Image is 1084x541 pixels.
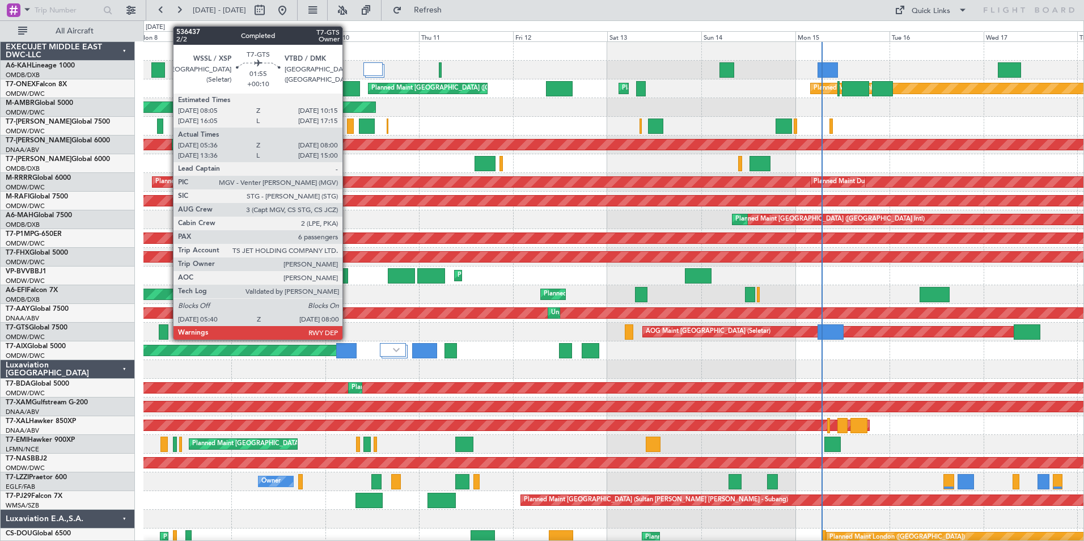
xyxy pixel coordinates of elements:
[6,287,58,294] a: A6-EFIFalcon 7X
[6,81,36,88] span: T7-ONEX
[6,418,76,425] a: T7-XALHawker 850XP
[735,211,925,228] div: Planned Maint [GEOGRAPHIC_DATA] ([GEOGRAPHIC_DATA] Intl)
[6,231,62,238] a: T7-P1MPG-650ER
[6,164,40,173] a: OMDB/DXB
[404,6,452,14] span: Refresh
[6,146,39,154] a: DNAA/ABV
[6,62,75,69] a: A6-KAHLineage 1000
[6,343,66,350] a: T7-AIXGlobal 5000
[29,27,120,35] span: All Aircraft
[6,493,31,500] span: T7-PJ29
[6,183,45,192] a: OMDW/DWC
[6,100,73,107] a: M-AMBRGlobal 5000
[6,231,34,238] span: T7-P1MP
[6,119,110,125] a: T7-[PERSON_NAME]Global 7500
[6,62,32,69] span: A6-KAH
[6,333,45,341] a: OMDW/DWC
[371,80,550,97] div: Planned Maint [GEOGRAPHIC_DATA] ([GEOGRAPHIC_DATA])
[607,31,701,41] div: Sat 13
[6,212,33,219] span: A6-MAH
[6,324,67,331] a: T7-GTSGlobal 7500
[6,90,45,98] a: OMDW/DWC
[6,418,29,425] span: T7-XAL
[6,474,29,481] span: T7-LZZI
[984,31,1078,41] div: Wed 17
[6,81,67,88] a: T7-ONEXFalcon 8X
[814,80,884,97] div: Planned Maint Nurnberg
[6,493,62,500] a: T7-PJ29Falcon 7X
[192,436,300,453] div: Planned Maint [GEOGRAPHIC_DATA]
[6,193,29,200] span: M-RAFI
[6,343,27,350] span: T7-AIX
[551,305,719,322] div: Unplanned Maint [GEOGRAPHIC_DATA] (Al Maktoum Intl)
[6,137,110,144] a: T7-[PERSON_NAME]Global 6000
[646,323,770,340] div: AOG Maint [GEOGRAPHIC_DATA] (Seletar)
[6,324,29,331] span: T7-GTS
[193,5,246,15] span: [DATE] - [DATE]
[6,437,28,443] span: T7-EMI
[6,71,40,79] a: OMDB/DXB
[146,23,165,32] div: [DATE]
[6,137,71,144] span: T7-[PERSON_NAME]
[6,175,71,181] a: M-RRRRGlobal 6000
[393,348,400,352] img: arrow-gray.svg
[35,2,100,19] input: Trip Number
[6,530,32,537] span: CS-DOU
[249,192,361,209] div: Planned Maint Dubai (Al Maktoum Intl)
[6,381,31,387] span: T7-BDA
[6,127,45,136] a: OMDW/DWC
[6,212,72,219] a: A6-MAHGlobal 7500
[6,108,45,117] a: OMDW/DWC
[6,399,32,406] span: T7-XAM
[544,286,655,303] div: Planned Maint Dubai (Al Maktoum Intl)
[6,268,46,275] a: VP-BVVBBJ1
[6,250,29,256] span: T7-FHX
[6,221,40,229] a: OMDB/DXB
[6,501,39,510] a: WMSA/SZB
[458,267,584,284] div: Planned Maint Nice ([GEOGRAPHIC_DATA])
[890,31,984,41] div: Tue 16
[352,379,463,396] div: Planned Maint Dubai (Al Maktoum Intl)
[6,445,39,454] a: LFMN/NCE
[6,295,40,304] a: OMDB/DXB
[6,306,69,312] a: T7-AAYGlobal 7500
[6,287,27,294] span: A6-EFI
[795,31,890,41] div: Mon 15
[6,464,45,472] a: OMDW/DWC
[912,6,950,17] div: Quick Links
[889,1,973,19] button: Quick Links
[261,473,281,490] div: Owner
[6,389,45,398] a: OMDW/DWC
[6,530,71,537] a: CS-DOUGlobal 6500
[6,381,69,387] a: T7-BDAGlobal 5000
[6,483,35,491] a: EGLF/FAB
[6,455,31,462] span: T7-NAS
[6,474,67,481] a: T7-LZZIPraetor 600
[6,119,71,125] span: T7-[PERSON_NAME]
[6,100,35,107] span: M-AMBR
[6,258,45,267] a: OMDW/DWC
[419,31,513,41] div: Thu 11
[12,22,123,40] button: All Aircraft
[6,239,45,248] a: OMDW/DWC
[6,352,45,360] a: OMDW/DWC
[6,408,39,416] a: DNAA/ABV
[6,399,88,406] a: T7-XAMGulfstream G-200
[814,174,925,191] div: Planned Maint Dubai (Al Maktoum Intl)
[6,268,30,275] span: VP-BVV
[325,31,420,41] div: Wed 10
[6,314,39,323] a: DNAA/ABV
[6,193,68,200] a: M-RAFIGlobal 7500
[701,31,795,41] div: Sun 14
[387,1,455,19] button: Refresh
[137,31,231,41] div: Mon 8
[6,306,30,312] span: T7-AAY
[513,31,607,41] div: Fri 12
[6,426,39,435] a: DNAA/ABV
[6,202,45,210] a: OMDW/DWC
[155,174,267,191] div: Planned Maint Dubai (Al Maktoum Intl)
[6,156,71,163] span: T7-[PERSON_NAME]
[6,455,47,462] a: T7-NASBBJ2
[231,31,325,41] div: Tue 9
